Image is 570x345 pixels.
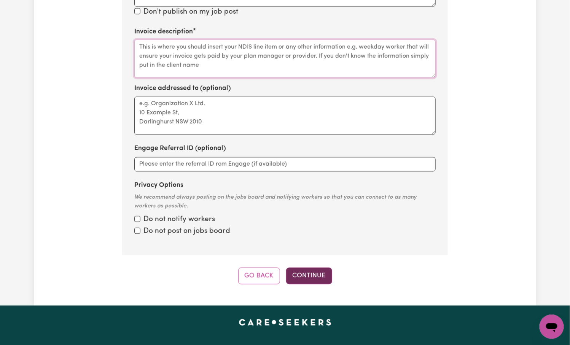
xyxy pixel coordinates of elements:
[239,319,331,325] a: Careseekers home page
[286,267,332,284] button: Continue
[134,180,183,190] label: Privacy Options
[134,144,226,154] label: Engage Referral ID (optional)
[134,157,436,171] input: Please enter the referral ID rom Engage (if available)
[134,27,193,36] label: Invoice description
[143,6,238,17] label: Don't publish on my job post
[134,193,436,210] div: We recommend always posting on the jobs board and notifying workers so that you can connect to as...
[540,315,564,339] iframe: Button to launch messaging window
[143,214,215,225] label: Do not notify workers
[143,226,230,237] label: Do not post on jobs board
[238,267,280,284] button: Go Back
[134,84,231,93] label: Invoice addressed to (optional)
